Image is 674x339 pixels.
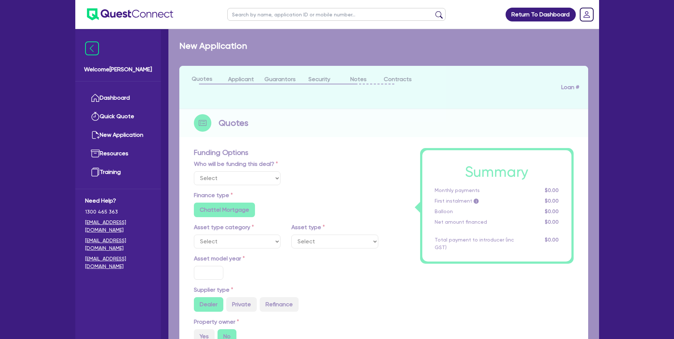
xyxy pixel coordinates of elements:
[91,131,100,139] img: new-application
[506,8,576,21] a: Return To Dashboard
[85,237,151,252] a: [EMAIL_ADDRESS][DOMAIN_NAME]
[85,41,99,55] img: icon-menu-close
[85,196,151,205] span: Need Help?
[85,126,151,144] a: New Application
[85,255,151,270] a: [EMAIL_ADDRESS][DOMAIN_NAME]
[91,168,100,176] img: training
[91,112,100,121] img: quick-quote
[87,8,173,20] img: quest-connect-logo-blue
[85,89,151,107] a: Dashboard
[85,208,151,216] span: 1300 465 363
[85,163,151,182] a: Training
[84,65,152,74] span: Welcome [PERSON_NAME]
[227,8,446,21] input: Search by name, application ID or mobile number...
[85,107,151,126] a: Quick Quote
[91,149,100,158] img: resources
[85,144,151,163] a: Resources
[85,219,151,234] a: [EMAIL_ADDRESS][DOMAIN_NAME]
[577,5,596,24] a: Dropdown toggle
